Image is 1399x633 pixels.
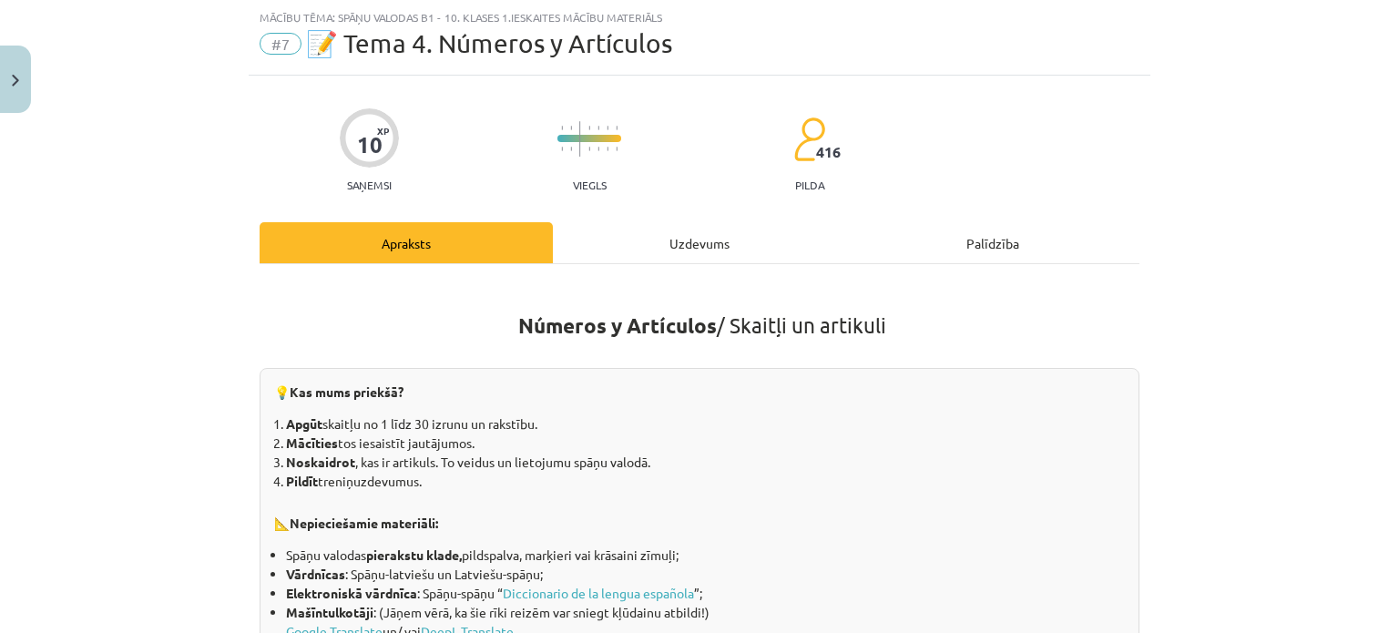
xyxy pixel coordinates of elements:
a: Diccionario de la lengua española [503,585,694,601]
li: treniņuzdevumus. [286,472,1125,491]
strong: Vārdnīcas [286,566,345,582]
img: icon-short-line-57e1e144782c952c97e751825c79c345078a6d821885a25fce030b3d8c18986b.svg [616,126,618,130]
strong: Elektroniskā vārdnīca [286,585,417,601]
img: icon-short-line-57e1e144782c952c97e751825c79c345078a6d821885a25fce030b3d8c18986b.svg [588,147,590,151]
img: icon-short-line-57e1e144782c952c97e751825c79c345078a6d821885a25fce030b3d8c18986b.svg [588,126,590,130]
p: 💡 [274,383,1125,403]
div: Uzdevums [553,222,846,263]
strong: Apgūt [286,415,322,432]
b: Nepieciešamie materiāli: [290,515,438,531]
img: icon-short-line-57e1e144782c952c97e751825c79c345078a6d821885a25fce030b3d8c18986b.svg [561,147,563,151]
strong: Mašīntulkotāji [286,604,373,620]
span: #7 [260,33,301,55]
img: icon-short-line-57e1e144782c952c97e751825c79c345078a6d821885a25fce030b3d8c18986b.svg [607,126,608,130]
img: icon-short-line-57e1e144782c952c97e751825c79c345078a6d821885a25fce030b3d8c18986b.svg [570,147,572,151]
img: icon-short-line-57e1e144782c952c97e751825c79c345078a6d821885a25fce030b3d8c18986b.svg [597,147,599,151]
li: : Spāņu-spāņu “ ”; [286,584,1125,603]
p: pilda [795,179,824,191]
img: icon-close-lesson-0947bae3869378f0d4975bcd49f059093ad1ed9edebbc8119c70593378902aed.svg [12,75,19,87]
img: icon-long-line-d9ea69661e0d244f92f715978eff75569469978d946b2353a9bb055b3ed8787d.svg [579,121,581,157]
strong: pierakstu klade, [366,546,462,563]
strong: Pildīt [286,473,318,489]
p: 📐 [274,500,1125,535]
h1: / Skaitļi un artikuli [260,281,1139,362]
span: 📝 Tema 4. Números y Artículos [306,28,672,58]
p: Saņemsi [340,179,399,191]
li: skaitļu no 1 līdz 30 izrunu un rakstību. [286,414,1125,434]
span: XP [377,126,389,136]
strong: Números y Artículos [518,312,717,339]
li: , kas ir artikuls. To veidus un lietojumu spāņu valodā. [286,453,1125,472]
b: Kas mums priekšā? [290,383,403,400]
div: Apraksts [260,222,553,263]
img: icon-short-line-57e1e144782c952c97e751825c79c345078a6d821885a25fce030b3d8c18986b.svg [607,147,608,151]
div: Palīdzība [846,222,1139,263]
li: Spāņu valodas pildspalva, marķieri vai krāsaini zīmuļi; [286,546,1125,565]
strong: Noskaidrot [286,454,355,470]
img: icon-short-line-57e1e144782c952c97e751825c79c345078a6d821885a25fce030b3d8c18986b.svg [561,126,563,130]
li: tos iesaistīt jautājumos. [286,434,1125,453]
img: icon-short-line-57e1e144782c952c97e751825c79c345078a6d821885a25fce030b3d8c18986b.svg [597,126,599,130]
strong: Mācīties [286,434,338,451]
span: 416 [816,144,841,160]
p: Viegls [573,179,607,191]
img: icon-short-line-57e1e144782c952c97e751825c79c345078a6d821885a25fce030b3d8c18986b.svg [570,126,572,130]
div: Mācību tēma: Spāņu valodas b1 - 10. klases 1.ieskaites mācību materiāls [260,11,1139,24]
img: icon-short-line-57e1e144782c952c97e751825c79c345078a6d821885a25fce030b3d8c18986b.svg [616,147,618,151]
div: 10 [357,132,383,158]
img: students-c634bb4e5e11cddfef0936a35e636f08e4e9abd3cc4e673bd6f9a4125e45ecb1.svg [793,117,825,162]
li: : Spāņu-latviešu un Latviešu-spāņu; [286,565,1125,584]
